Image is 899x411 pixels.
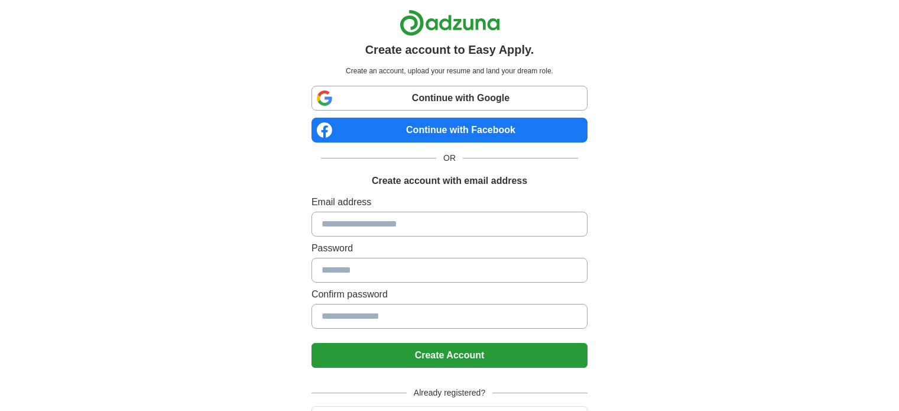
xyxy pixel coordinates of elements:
span: Already registered? [407,387,492,399]
a: Continue with Facebook [311,118,588,143]
label: Email address [311,195,588,209]
a: Continue with Google [311,86,588,111]
button: Create Account [311,343,588,368]
img: Adzuna logo [400,9,500,36]
p: Create an account, upload your resume and land your dream role. [314,66,585,76]
span: OR [436,152,463,164]
label: Password [311,241,588,255]
label: Confirm password [311,287,588,302]
h1: Create account to Easy Apply. [365,41,534,59]
h1: Create account with email address [372,174,527,188]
